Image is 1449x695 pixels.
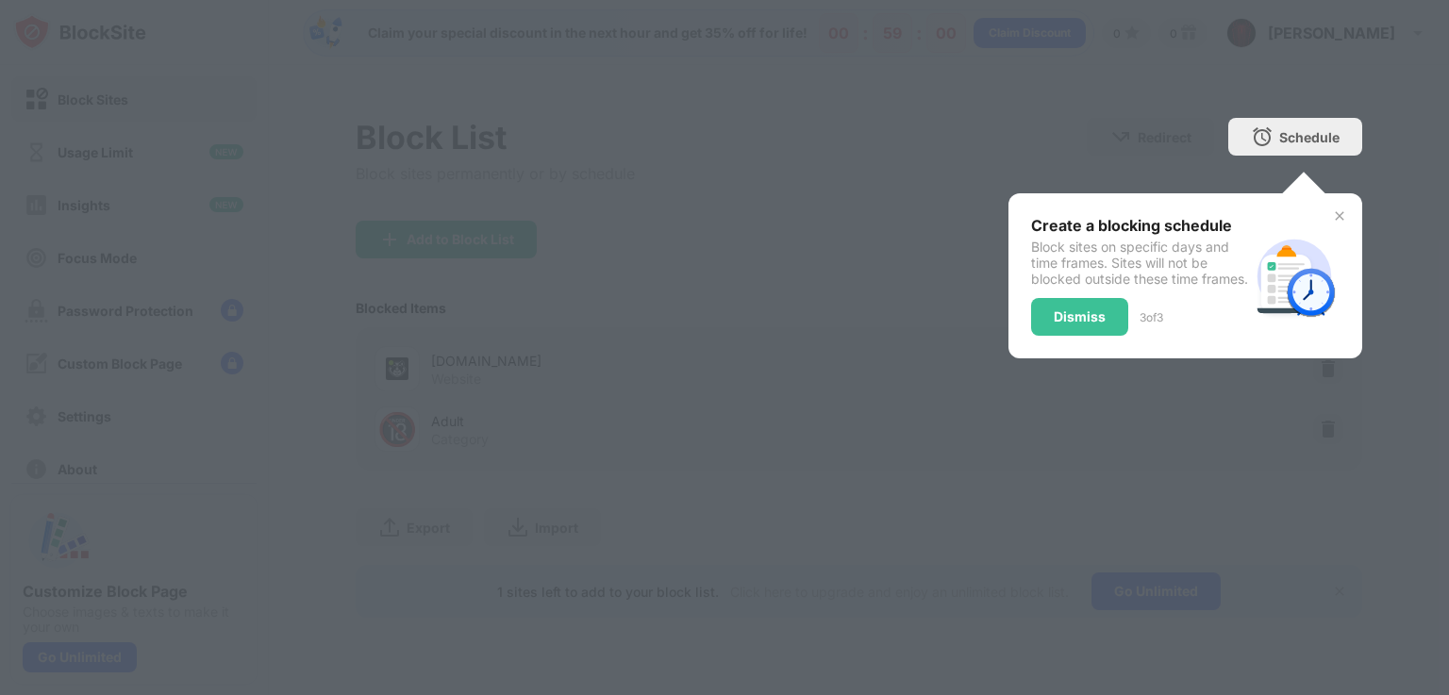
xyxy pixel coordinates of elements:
div: Block sites on specific days and time frames. Sites will not be blocked outside these time frames. [1031,239,1249,287]
div: Create a blocking schedule [1031,216,1249,235]
div: 3 of 3 [1140,310,1163,324]
img: schedule.svg [1249,231,1340,322]
img: x-button.svg [1332,208,1347,223]
div: Schedule [1279,129,1340,145]
div: Dismiss [1054,309,1106,324]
